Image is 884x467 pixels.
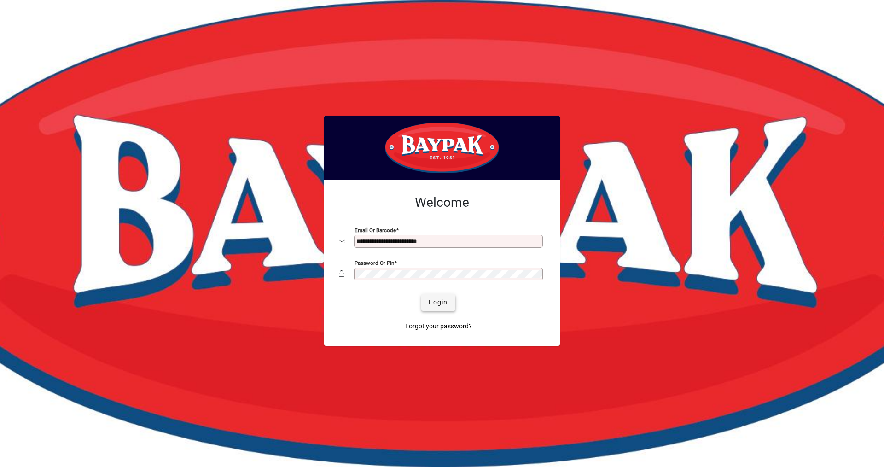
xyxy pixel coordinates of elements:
[429,298,448,307] span: Login
[401,318,476,335] a: Forgot your password?
[421,294,455,311] button: Login
[355,259,394,266] mat-label: Password or Pin
[355,227,396,233] mat-label: Email or Barcode
[339,195,545,210] h2: Welcome
[405,321,472,331] span: Forgot your password?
